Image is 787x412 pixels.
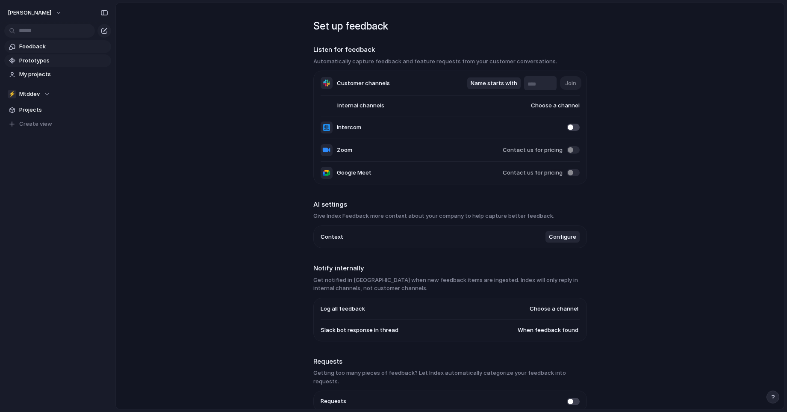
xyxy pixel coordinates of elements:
h2: Notify internally [313,264,587,273]
a: My projects [4,68,111,81]
button: ⚡Mtddev [4,88,111,101]
span: Choose a channel [530,305,578,313]
button: When feedback found [516,325,580,336]
span: Context [321,233,343,241]
span: Prototypes [19,56,108,65]
span: Configure [549,233,576,241]
a: Projects [4,104,111,116]
button: [PERSON_NAME] [4,6,66,20]
span: Contact us for pricing [503,146,563,154]
h2: Listen for feedback [313,45,587,55]
span: Google Meet [337,169,371,177]
a: Feedback [4,40,111,53]
span: Log all feedback [321,305,365,313]
span: Requests [321,397,346,406]
h3: Getting too many pieces of feedback? Let Index automatically categorize your feedback into requests. [313,369,587,385]
span: My projects [19,70,108,79]
a: Prototypes [4,54,111,67]
h3: Give Index Feedback more context about your company to help capture better feedback. [313,212,587,220]
button: Name starts with [467,77,521,89]
span: Feedback [19,42,108,51]
span: Name starts with [471,79,517,88]
span: Zoom [337,146,352,154]
span: When feedback found [518,326,578,335]
button: Create view [4,118,111,130]
span: Create view [19,120,52,128]
button: Configure [545,231,580,243]
h3: Automatically capture feedback and feature requests from your customer conversations. [313,57,587,66]
span: [PERSON_NAME] [8,9,51,17]
span: Contact us for pricing [503,169,563,177]
span: Mtddev [19,90,40,98]
h2: AI settings [313,200,587,210]
span: Internal channels [321,101,384,110]
span: Projects [19,106,108,114]
span: Slack bot response in thread [321,326,398,335]
h3: Get notified in [GEOGRAPHIC_DATA] when new feedback items are ingested. Index will only reply in ... [313,276,587,293]
h1: Set up feedback [313,18,587,34]
button: Choose a channel [528,303,580,314]
span: Customer channels [337,79,390,88]
div: ⚡ [8,90,16,98]
span: Choose a channel [514,101,580,110]
span: Intercom [337,123,361,132]
h2: Requests [313,357,587,367]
